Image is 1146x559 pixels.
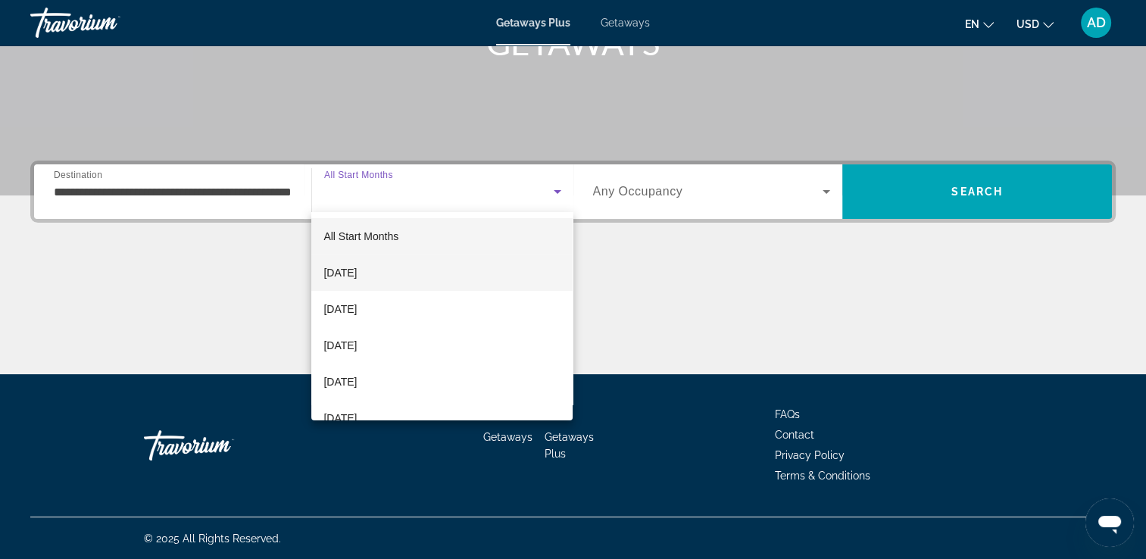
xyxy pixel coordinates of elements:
span: [DATE] [323,373,357,391]
span: [DATE] [323,409,357,427]
span: [DATE] [323,336,357,354]
span: [DATE] [323,300,357,318]
span: [DATE] [323,264,357,282]
span: All Start Months [323,230,398,242]
iframe: Button to launch messaging window [1085,498,1134,547]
